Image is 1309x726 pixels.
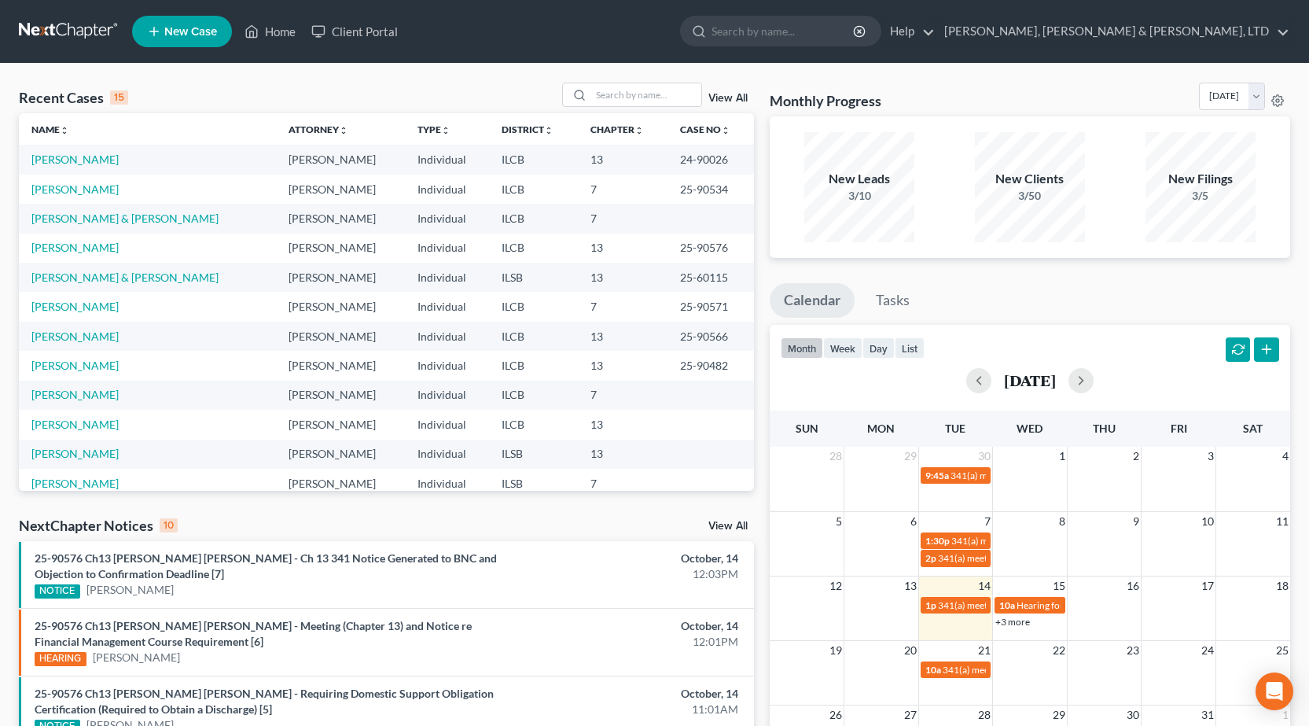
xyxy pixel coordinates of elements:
td: 7 [578,175,667,204]
span: 341(a) meeting for [PERSON_NAME] [943,664,1094,676]
a: [PERSON_NAME] [31,388,119,401]
td: 13 [578,322,667,351]
td: 25-90571 [667,292,754,321]
td: 13 [578,234,667,263]
div: 3/5 [1145,188,1256,204]
span: Fri [1171,422,1187,435]
span: 28 [828,447,844,466]
i: unfold_more [441,126,450,135]
button: day [862,337,895,359]
td: ILCB [489,381,577,410]
span: 20 [903,641,918,660]
td: [PERSON_NAME] [276,175,405,204]
td: 7 [578,381,667,410]
span: 8 [1057,512,1067,531]
span: 2p [925,552,936,564]
span: 341(a) meeting for [PERSON_NAME] [950,470,1102,481]
div: 12:01PM [514,634,738,650]
a: Client Portal [303,17,406,46]
a: [PERSON_NAME] [31,241,119,254]
span: 9:45a [925,470,949,481]
td: 25-90534 [667,175,754,204]
div: New Clients [975,170,1085,188]
div: October, 14 [514,551,738,566]
a: [PERSON_NAME] [31,359,119,372]
span: 30 [1125,706,1141,724]
a: [PERSON_NAME] [31,418,119,431]
span: 9 [1131,512,1141,531]
span: 21 [976,641,992,660]
i: unfold_more [339,126,348,135]
span: 23 [1125,641,1141,660]
span: 10 [1200,512,1215,531]
div: 15 [110,90,128,105]
div: NOTICE [35,584,80,599]
span: Mon [867,422,895,435]
span: 341(a) meeting for [PERSON_NAME] [951,535,1103,547]
td: Individual [405,440,490,469]
span: 11 [1274,512,1290,531]
td: 7 [578,292,667,321]
td: Individual [405,292,490,321]
button: month [781,337,823,359]
span: 19 [828,641,844,660]
div: NextChapter Notices [19,516,178,535]
div: October, 14 [514,618,738,634]
td: ILSB [489,263,577,292]
div: 12:03PM [514,566,738,582]
a: 25-90576 Ch13 [PERSON_NAME] [PERSON_NAME] - Ch 13 341 Notice Generated to BNC and Objection to Co... [35,551,497,580]
span: 1p [925,599,936,611]
td: 13 [578,410,667,439]
div: Recent Cases [19,88,128,107]
td: ILCB [489,234,577,263]
div: 10 [160,518,178,533]
a: Chapterunfold_more [590,123,644,135]
i: unfold_more [634,126,644,135]
a: Tasks [862,283,924,318]
input: Search by name... [711,17,855,46]
td: ILSB [489,469,577,498]
span: 31 [1200,706,1215,724]
td: ILCB [489,410,577,439]
span: 3 [1206,447,1215,466]
span: 1:30p [925,535,950,547]
td: Individual [405,322,490,351]
span: 1 [1281,706,1290,724]
td: [PERSON_NAME] [276,351,405,380]
td: Individual [405,234,490,263]
span: 6 [909,512,918,531]
div: HEARING [35,652,86,666]
span: 18 [1274,577,1290,595]
div: New Leads [804,170,914,188]
span: 5 [834,512,844,531]
span: 14 [976,577,992,595]
span: 26 [828,706,844,724]
i: unfold_more [721,126,730,135]
span: 13 [903,577,918,595]
td: 24-90026 [667,145,754,174]
td: 13 [578,351,667,380]
h3: Monthly Progress [770,91,881,110]
a: Home [237,17,303,46]
a: [PERSON_NAME] [31,300,119,313]
td: Individual [405,469,490,498]
td: 13 [578,145,667,174]
a: [PERSON_NAME] [31,182,119,196]
a: [PERSON_NAME] [31,153,119,166]
i: unfold_more [60,126,69,135]
button: week [823,337,862,359]
td: 25-90576 [667,234,754,263]
a: [PERSON_NAME] [31,477,119,490]
td: [PERSON_NAME] [276,410,405,439]
td: Individual [405,410,490,439]
td: Individual [405,351,490,380]
td: Individual [405,381,490,410]
td: ILSB [489,440,577,469]
td: [PERSON_NAME] [276,234,405,263]
span: 28 [976,706,992,724]
td: ILCB [489,145,577,174]
a: [PERSON_NAME], [PERSON_NAME] & [PERSON_NAME], LTD [936,17,1289,46]
span: Hearing for [PERSON_NAME] [1017,599,1139,611]
a: 25-90576 Ch13 [PERSON_NAME] [PERSON_NAME] - Meeting (Chapter 13) and Notice re Financial Manageme... [35,619,472,648]
a: View All [708,93,748,104]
